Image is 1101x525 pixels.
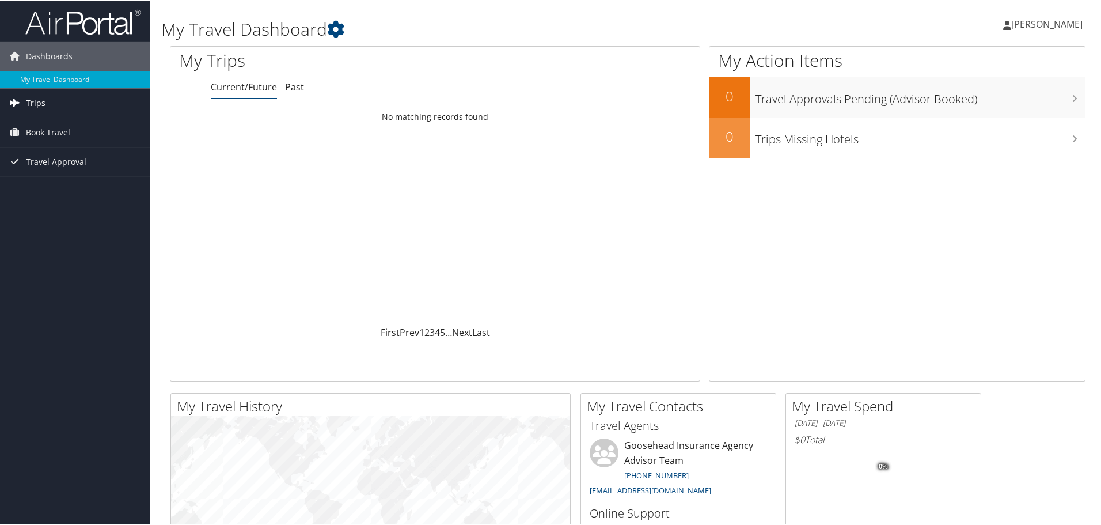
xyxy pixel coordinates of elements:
[709,85,750,105] h2: 0
[709,126,750,145] h2: 0
[1011,17,1083,29] span: [PERSON_NAME]
[879,462,888,469] tspan: 0%
[400,325,419,338] a: Prev
[26,88,45,116] span: Trips
[587,395,776,415] h2: My Travel Contacts
[755,84,1085,106] h3: Travel Approvals Pending (Advisor Booked)
[755,124,1085,146] h3: Trips Missing Hotels
[285,80,304,92] a: Past
[419,325,424,338] a: 1
[430,325,435,338] a: 3
[26,117,70,146] span: Book Travel
[1003,6,1094,40] a: [PERSON_NAME]
[709,47,1085,71] h1: My Action Items
[161,16,783,40] h1: My Travel Dashboard
[445,325,452,338] span: …
[709,116,1085,157] a: 0Trips Missing Hotels
[795,432,805,445] span: $0
[624,469,689,479] a: [PHONE_NUMBER]
[25,7,141,35] img: airportal-logo.png
[381,325,400,338] a: First
[211,80,277,92] a: Current/Future
[424,325,430,338] a: 2
[179,47,470,71] h1: My Trips
[440,325,445,338] a: 5
[26,146,86,175] span: Travel Approval
[590,417,767,433] h3: Travel Agents
[177,395,570,415] h2: My Travel History
[170,105,700,126] td: No matching records found
[584,437,773,499] li: Goosehead Insurance Agency Advisor Team
[590,504,767,520] h3: Online Support
[435,325,440,338] a: 4
[472,325,490,338] a: Last
[452,325,472,338] a: Next
[795,432,972,445] h6: Total
[792,395,981,415] h2: My Travel Spend
[709,76,1085,116] a: 0Travel Approvals Pending (Advisor Booked)
[26,41,73,70] span: Dashboards
[590,484,711,494] a: [EMAIL_ADDRESS][DOMAIN_NAME]
[795,417,972,428] h6: [DATE] - [DATE]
